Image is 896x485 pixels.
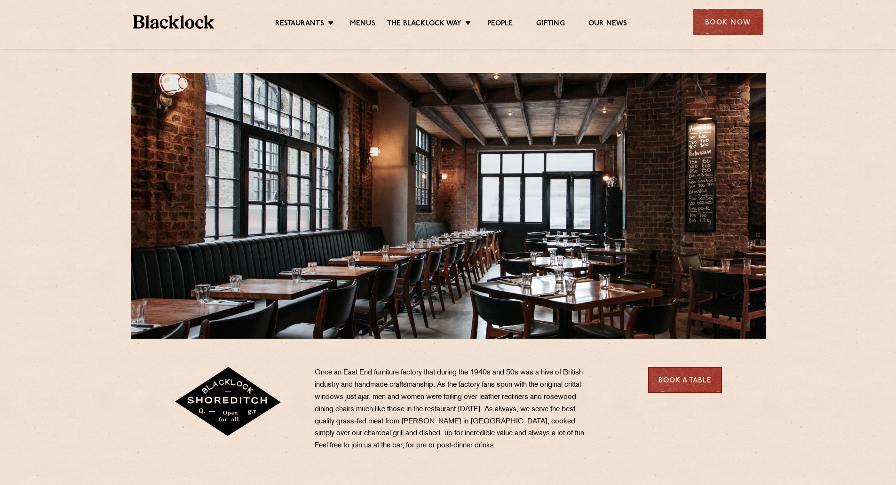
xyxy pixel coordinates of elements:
img: Shoreditch-stamp-v2-default.svg [174,367,283,437]
a: Our News [588,19,627,30]
a: Gifting [536,19,564,30]
a: People [487,19,513,30]
img: BL_Textured_Logo-footer-cropped.svg [133,15,214,29]
a: The Blacklock Way [387,19,461,30]
a: Menus [350,19,375,30]
a: Restaurants [275,19,324,30]
a: Book a Table [648,367,722,393]
div: Book Now [693,9,763,35]
p: Once an East End furniture factory that during the 1940s and 50s was a hive of British industry a... [315,367,592,452]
